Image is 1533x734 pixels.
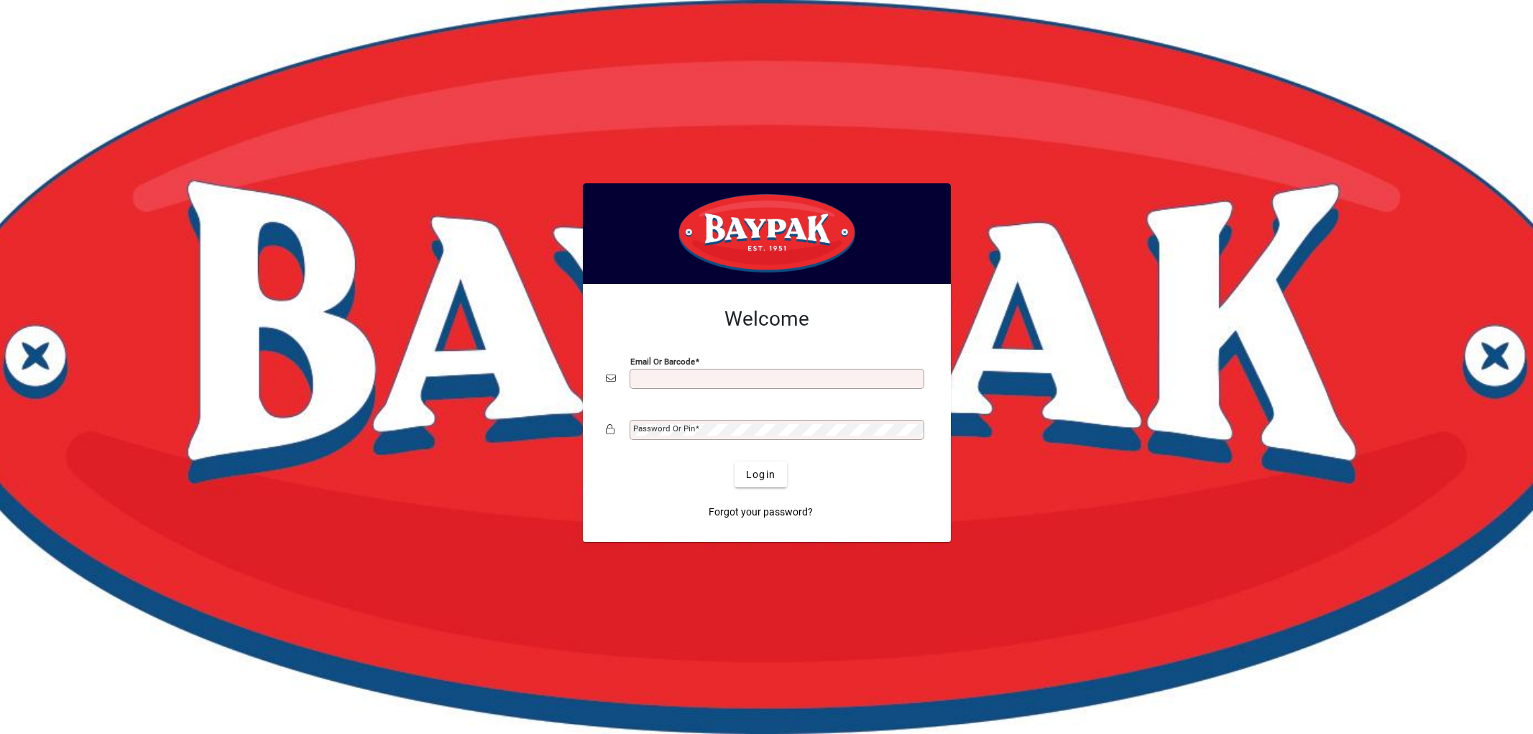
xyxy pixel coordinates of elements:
[606,307,928,331] h2: Welcome
[630,357,695,367] mat-label: Email or Barcode
[746,467,775,482] span: Login
[709,505,813,520] span: Forgot your password?
[735,462,787,487] button: Login
[703,499,819,525] a: Forgot your password?
[633,423,695,433] mat-label: Password or Pin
